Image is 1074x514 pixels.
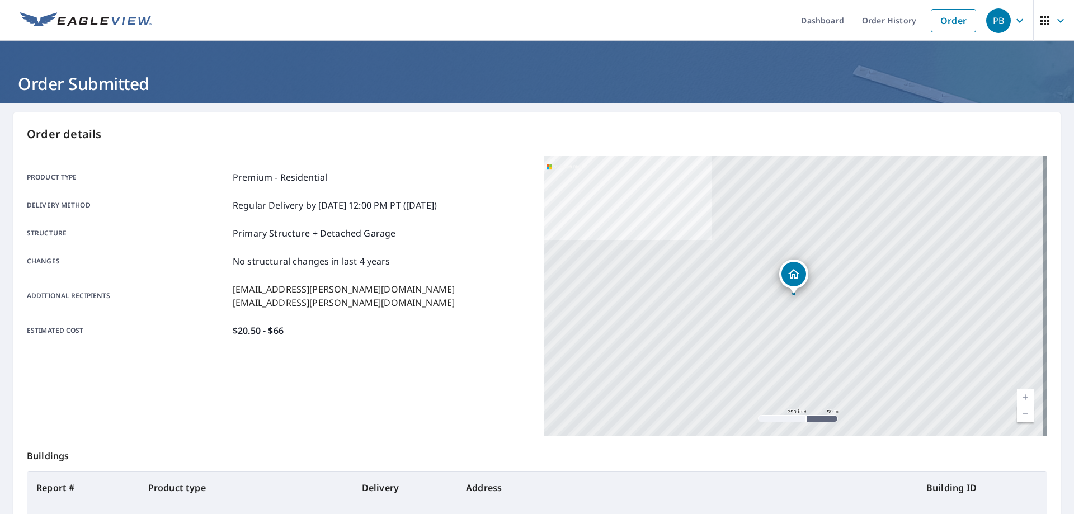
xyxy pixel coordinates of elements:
p: Premium - Residential [233,171,327,184]
p: [EMAIL_ADDRESS][PERSON_NAME][DOMAIN_NAME] [233,282,455,296]
th: Delivery [353,472,457,503]
p: Buildings [27,436,1047,471]
p: Estimated cost [27,324,228,337]
div: Dropped pin, building 1, Residential property, 11 William Penn Rd Great Neck, NY 11023 [779,260,808,294]
p: Primary Structure + Detached Garage [233,227,395,240]
p: $20.50 - $66 [233,324,284,337]
th: Report # [27,472,139,503]
p: [EMAIL_ADDRESS][PERSON_NAME][DOMAIN_NAME] [233,296,455,309]
p: Delivery method [27,199,228,212]
div: PB [986,8,1011,33]
th: Building ID [917,472,1047,503]
p: Structure [27,227,228,240]
h1: Order Submitted [13,72,1061,95]
a: Current Level 17, Zoom Out [1017,405,1034,422]
th: Product type [139,472,353,503]
p: Additional recipients [27,282,228,309]
p: Product type [27,171,228,184]
p: Order details [27,126,1047,143]
a: Current Level 17, Zoom In [1017,389,1034,405]
p: No structural changes in last 4 years [233,254,390,268]
th: Address [457,472,917,503]
img: EV Logo [20,12,152,29]
p: Regular Delivery by [DATE] 12:00 PM PT ([DATE]) [233,199,437,212]
a: Order [931,9,976,32]
p: Changes [27,254,228,268]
